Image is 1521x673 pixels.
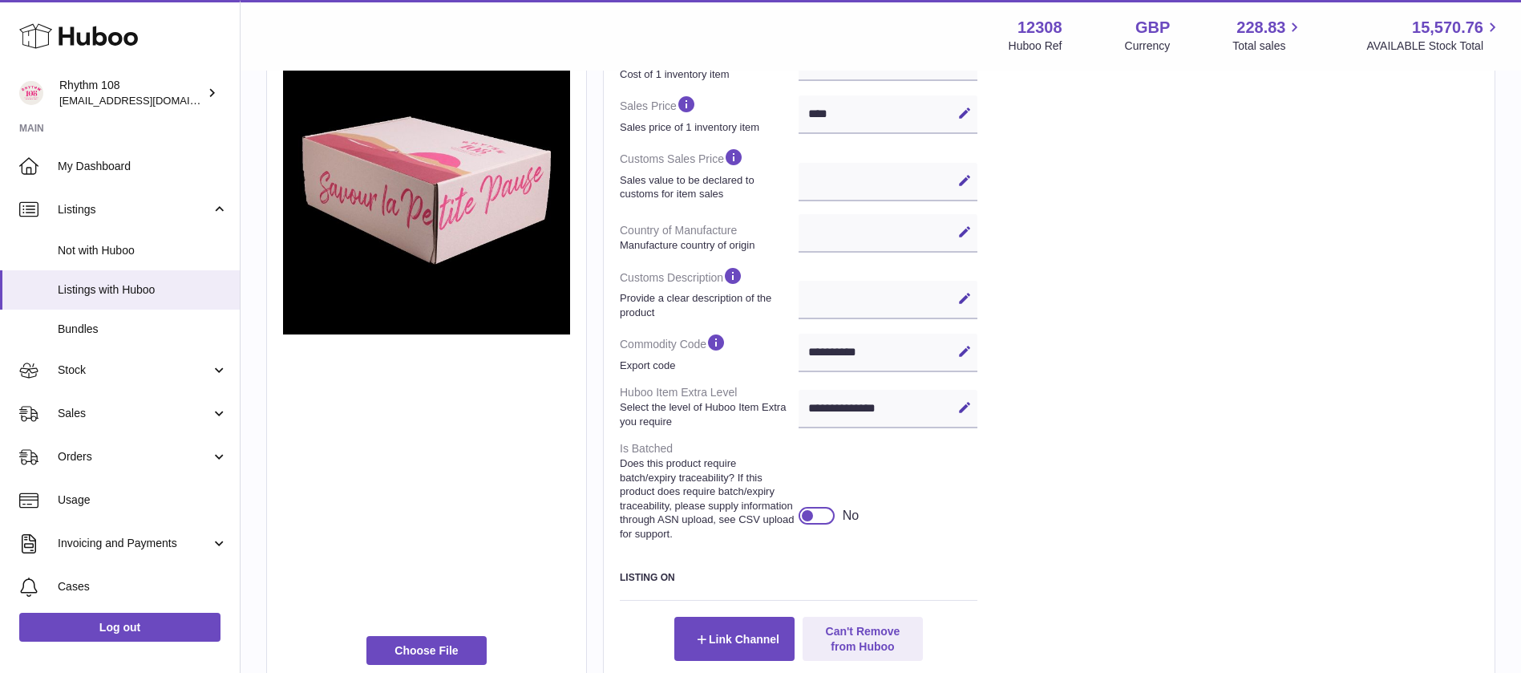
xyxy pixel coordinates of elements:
[19,81,43,105] img: orders@rhythm108.com
[620,326,799,379] dt: Commodity Code
[620,379,799,435] dt: Huboo Item Extra Level
[620,238,795,253] strong: Manufacture country of origin
[58,159,228,174] span: My Dashboard
[58,536,211,551] span: Invoicing and Payments
[58,282,228,298] span: Listings with Huboo
[620,259,799,326] dt: Customs Description
[620,435,799,547] dt: Is Batched
[620,120,795,135] strong: Sales price of 1 inventory item
[59,78,204,108] div: Rhythm 108
[1236,17,1285,39] span: 228.83
[58,243,228,258] span: Not with Huboo
[1366,17,1502,54] a: 15,570.76 AVAILABLE Stock Total
[58,363,211,378] span: Stock
[1232,17,1304,54] a: 228.83 Total sales
[1366,39,1502,54] span: AVAILABLE Stock Total
[1135,17,1170,39] strong: GBP
[620,173,795,201] strong: Sales value to be declared to customs for item sales
[620,87,799,140] dt: Sales Price
[19,613,220,642] a: Log out
[620,400,795,428] strong: Select the level of Huboo Item Extra you require
[1232,39,1304,54] span: Total sales
[59,94,236,107] span: [EMAIL_ADDRESS][DOMAIN_NAME]
[803,617,923,660] button: Can't Remove from Huboo
[620,456,795,541] strong: Does this product require batch/expiry traceability? If this product does require batch/expiry tr...
[620,291,795,319] strong: Provide a clear description of the product
[1017,17,1062,39] strong: 12308
[58,322,228,337] span: Bundles
[283,47,570,334] img: 123081684744870.jpg
[674,617,795,660] button: Link Channel
[58,449,211,464] span: Orders
[620,359,795,373] strong: Export code
[843,507,859,525] div: No
[58,202,211,217] span: Listings
[58,579,228,594] span: Cases
[620,571,977,584] h3: Listing On
[366,636,487,665] span: Choose File
[620,217,799,258] dt: Country of Manufacture
[1009,39,1062,54] div: Huboo Ref
[58,406,211,421] span: Sales
[620,67,795,82] strong: Cost of 1 inventory item
[620,140,799,207] dt: Customs Sales Price
[1125,39,1171,54] div: Currency
[1412,17,1483,39] span: 15,570.76
[58,493,228,508] span: Usage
